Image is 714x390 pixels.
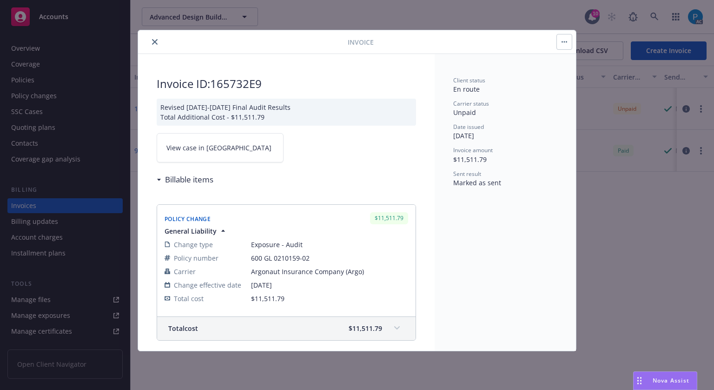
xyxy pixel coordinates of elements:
[251,253,408,263] span: 600 GL 0210159-02
[174,267,196,276] span: Carrier
[157,174,213,186] div: Billable items
[453,100,489,108] span: Carrier status
[165,174,213,186] h3: Billable items
[453,108,476,117] span: Unpaid
[453,76,485,84] span: Client status
[251,280,408,290] span: [DATE]
[349,323,382,333] span: $11,511.79
[453,146,493,154] span: Invoice amount
[653,377,689,384] span: Nova Assist
[453,170,481,178] span: Sent result
[174,294,204,303] span: Total cost
[633,371,697,390] button: Nova Assist
[165,226,217,236] span: General Liability
[165,215,211,223] span: Policy Change
[251,240,408,249] span: Exposure - Audit
[251,267,408,276] span: Argonaut Insurance Company (Argo)
[453,85,480,94] span: En route
[251,294,284,303] span: $11,511.79
[168,323,198,333] span: Total cost
[165,226,228,236] button: General Liability
[157,317,416,340] div: Totalcost$11,511.79
[453,155,487,164] span: $11,511.79
[453,178,501,187] span: Marked as sent
[149,36,160,47] button: close
[174,280,241,290] span: Change effective date
[370,212,408,224] div: $11,511.79
[348,37,374,47] span: Invoice
[174,240,213,249] span: Change type
[453,123,484,131] span: Date issued
[174,253,218,263] span: Policy number
[634,372,645,390] div: Drag to move
[157,76,416,91] h2: Invoice ID: 165732E9
[157,99,416,126] div: Revised [DATE]-[DATE] Final Audit Results Total Additional Cost - $11,511.79
[157,133,284,162] a: View case in [GEOGRAPHIC_DATA]
[166,143,271,153] span: View case in [GEOGRAPHIC_DATA]
[453,131,474,140] span: [DATE]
